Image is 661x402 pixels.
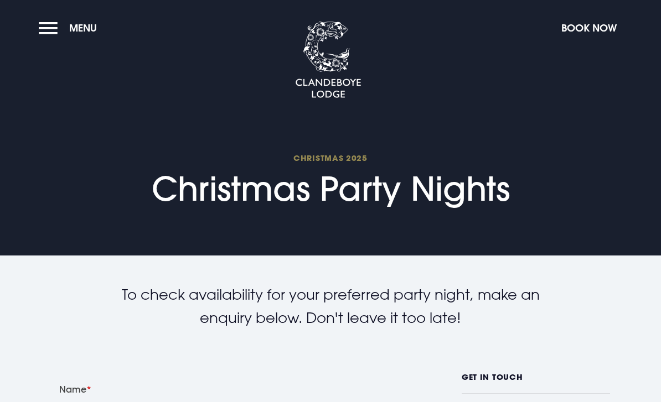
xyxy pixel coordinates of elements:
[39,16,102,40] button: Menu
[556,16,622,40] button: Book Now
[295,22,362,99] img: Clandeboye Lodge
[59,382,436,397] label: Name
[121,283,540,329] p: To check availability for your preferred party night, make an enquiry below. Don't leave it too l...
[462,373,611,394] h6: GET IN TOUCH
[69,22,97,34] span: Menu
[152,153,510,208] h1: Christmas Party Nights
[152,153,510,163] span: Christmas 2025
